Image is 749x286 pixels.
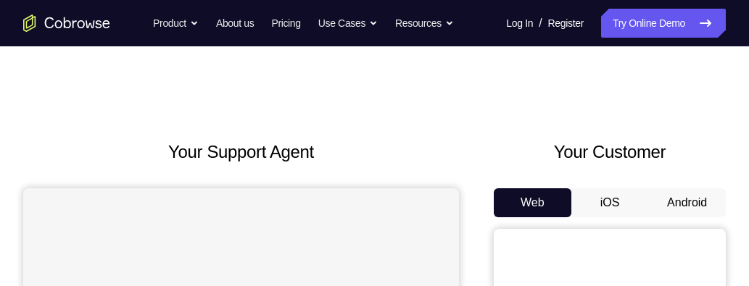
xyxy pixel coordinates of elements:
button: Web [494,188,571,217]
a: Pricing [271,9,300,38]
button: Resources [395,9,454,38]
h2: Your Customer [494,139,726,165]
h2: Your Support Agent [23,139,459,165]
span: / [539,14,542,32]
a: Log In [506,9,533,38]
a: Try Online Demo [601,9,726,38]
button: Use Cases [318,9,378,38]
button: Android [648,188,726,217]
a: Go to the home page [23,14,110,32]
button: Product [153,9,199,38]
a: Register [548,9,584,38]
a: About us [216,9,254,38]
button: iOS [571,188,649,217]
